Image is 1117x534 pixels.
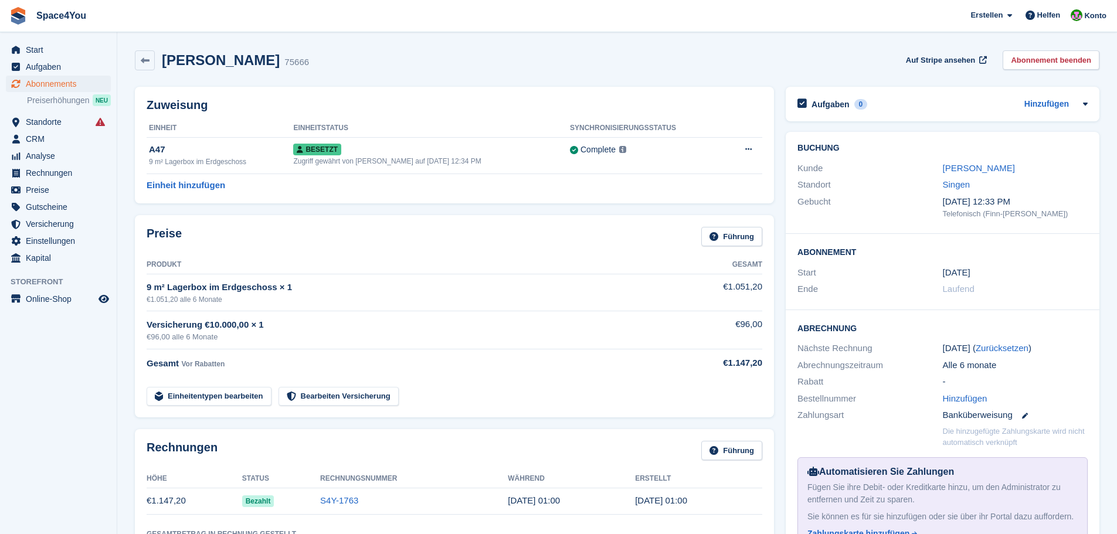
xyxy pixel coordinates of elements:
[580,144,616,156] div: Complete
[26,131,96,147] span: CRM
[701,441,762,460] a: Führung
[797,178,942,192] div: Standort
[26,250,96,266] span: Kapital
[6,131,111,147] a: menu
[147,294,680,305] div: €1.051,20 alle 6 Monate
[293,144,341,155] span: Besetzt
[320,470,508,488] th: Rechnungsnummer
[147,488,242,514] td: €1.147,20
[6,76,111,92] a: menu
[1071,9,1082,21] img: Luca-André Talhoff
[797,283,942,296] div: Ende
[943,195,1088,209] div: [DATE] 12:33 PM
[147,256,680,274] th: Produkt
[854,99,868,110] div: 0
[26,76,96,92] span: Abonnements
[943,284,975,294] span: Laufend
[943,163,1015,173] a: [PERSON_NAME]
[320,495,358,505] a: S4Y-1763
[32,6,91,25] a: Space4You
[147,98,762,112] h2: Zuweisung
[508,495,560,505] time: 2025-03-30 00:00:00 UTC
[797,195,942,220] div: Gebucht
[906,55,975,66] span: Auf Stripe ansehen
[147,281,680,294] div: 9 m² Lagerbox im Erdgeschoss × 1
[943,208,1088,220] div: Telefonisch (Finn-[PERSON_NAME])
[701,227,762,246] a: Führung
[943,342,1088,355] div: [DATE] ( )
[797,375,942,389] div: Rabatt
[6,199,111,215] a: menu
[147,358,179,368] span: Gesamt
[6,233,111,249] a: menu
[147,318,680,332] div: Versicherung €10.000,00 × 1
[6,216,111,232] a: menu
[97,292,111,306] a: Vorschau-Shop
[11,276,117,288] span: Storefront
[680,256,762,274] th: Gesamt
[943,266,970,280] time: 2025-03-29 00:00:00 UTC
[149,143,293,157] div: A47
[26,233,96,249] span: Einstellungen
[147,179,225,192] a: Einheit hinzufügen
[26,165,96,181] span: Rechnungen
[6,250,111,266] a: menu
[797,409,942,422] div: Zahlungsart
[797,322,1088,334] h2: Abrechnung
[6,148,111,164] a: menu
[26,148,96,164] span: Analyse
[943,359,1088,372] div: Alle 6 monate
[976,343,1028,353] a: Zurücksetzen
[943,375,1088,389] div: -
[181,360,225,368] span: Vor Rabatten
[943,392,987,406] a: Hinzufügen
[1003,50,1099,70] a: Abonnement beenden
[284,56,309,69] div: 75666
[6,182,111,198] a: menu
[147,331,680,343] div: €96,00 alle 6 Monate
[147,119,293,138] th: Einheit
[797,246,1088,257] h2: Abonnement
[242,470,320,488] th: Status
[797,342,942,355] div: Nächste Rechnung
[279,387,399,406] a: Bearbeiten Versicherung
[93,94,111,106] div: NEU
[1024,98,1069,111] a: Hinzufügen
[570,119,726,138] th: Synchronisierungsstatus
[901,50,989,70] a: Auf Stripe ansehen
[9,7,27,25] img: stora-icon-8386f47178a22dfd0bd8f6a31ec36ba5ce8667c1dd55bd0f319d3a0aa187defe.svg
[1084,10,1106,22] span: Konto
[96,117,105,127] i: Es sind Fehler bei der Synchronisierung von Smart-Einträgen aufgetreten
[293,119,570,138] th: Einheitstatus
[812,99,850,110] h2: Aufgaben
[797,162,942,175] div: Kunde
[807,465,1078,479] div: Automatisieren Sie Zahlungen
[680,356,762,370] div: €1.147,20
[619,146,626,153] img: icon-info-grey-7440780725fd019a000dd9b08b2336e03edf1995a4989e88bcd33f0948082b44.svg
[26,59,96,75] span: Aufgaben
[797,144,1088,153] h2: Buchung
[943,426,1088,448] p: Die hinzugefügte Zahlungskarte wird nicht automatisch verknüpft
[797,392,942,406] div: Bestellnummer
[1037,9,1061,21] span: Helfen
[147,387,271,406] a: Einheitentypen bearbeiten
[970,9,1003,21] span: Erstellen
[807,511,1078,523] div: Sie können es für sie hinzufügen oder sie über ihr Portal dazu auffordern.
[147,227,182,246] h2: Preise
[26,182,96,198] span: Preise
[797,266,942,280] div: Start
[26,199,96,215] span: Gutscheine
[943,409,1088,422] div: Banküberweisung
[6,291,111,307] a: Speisekarte
[635,470,762,488] th: Erstellt
[680,311,762,349] td: €96,00
[149,157,293,167] div: 9 m² Lagerbox im Erdgeschoss
[6,114,111,130] a: menu
[6,59,111,75] a: menu
[943,179,970,189] a: Singen
[26,291,96,307] span: Online-Shop
[27,95,90,106] span: Preiserhöhungen
[26,216,96,232] span: Versicherung
[6,165,111,181] a: menu
[242,495,274,507] span: Bezahlt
